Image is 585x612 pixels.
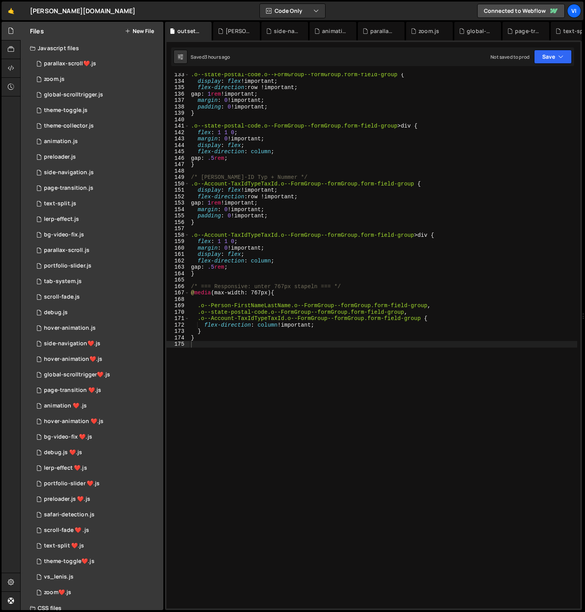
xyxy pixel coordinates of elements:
div: 14861/40251.js [30,180,163,196]
div: text-split ❤️.js [44,542,84,549]
div: 148 [166,168,189,175]
div: 163 [166,264,189,271]
div: vs_lenis.js [44,574,74,581]
div: [PERSON_NAME]-css.css [226,27,250,35]
div: zoom.js [419,27,439,35]
div: 170 [166,309,189,316]
div: 14861/40890.js [30,87,163,103]
div: page-transition.js [515,27,540,35]
div: 14861/40356.js [30,460,163,476]
div: preloader.js ❤️.js [44,496,90,503]
div: 137 [166,97,189,104]
div: 144 [166,142,189,149]
div: tab-system.js [44,278,82,285]
div: 133 [166,72,189,78]
div: 14861/40354.js [30,134,163,149]
div: scroll-fade ❤️ .js [44,527,89,534]
div: text-split.js [44,200,76,207]
div: 169 [166,303,189,309]
div: 14861/40357.js [30,383,163,398]
div: 135 [166,84,189,91]
div: debug.js ❤️.js [44,449,82,456]
div: 14861/40256.js [30,165,163,180]
a: Vi [567,4,581,18]
a: 🤙 [2,2,21,20]
div: 164 [166,271,189,277]
div: bg-video-fix ❤️.js [44,434,92,441]
div: side-navigation.js [44,169,94,176]
div: bg-video-fix.js [44,231,84,238]
div: 166 [166,283,189,290]
div: portfolio-slider.js [44,262,91,269]
div: 14861/40268.js [30,227,163,243]
div: lerp-effect ❤️.js [44,465,87,472]
div: 143 [166,136,189,142]
h2: Files [30,27,44,35]
div: 158 [166,232,189,239]
div: side-navigation❤️.js [44,340,100,347]
div: 14861/40900.js [30,367,163,383]
div: outseta.css [177,27,202,35]
div: debug.js [44,309,68,316]
div: 14861/41442.js [30,72,163,87]
div: global-scrolltrigger.js [467,27,492,35]
div: 3 hours ago [205,54,230,60]
div: lerp-effect.js [44,216,79,223]
div: 150 [166,181,189,187]
div: 14861/40367.js [30,491,163,507]
div: animation.js [322,27,347,35]
div: hover-animation.js [44,325,96,332]
div: global-scrolltrigger❤️.js [44,371,110,378]
div: 162 [166,258,189,264]
div: 173 [166,328,189,335]
div: 134 [166,78,189,85]
div: 136 [166,91,189,98]
div: 161 [166,251,189,258]
div: 155 [166,213,189,219]
div: 146 [166,155,189,162]
div: 14861/40253.js [30,212,163,227]
button: New File [125,28,154,34]
div: 153 [166,200,189,206]
div: 14861/40368.js [30,538,163,554]
div: 14861/40257.js [30,243,163,258]
div: 14861/40899.js [30,414,163,429]
div: parallax-scroll❤️.js [44,60,96,67]
div: 14861/40363.js [30,305,163,320]
div: 14861/40376.js [30,523,163,538]
div: 14861/40485.js [30,445,163,460]
div: Javascript files [21,40,163,56]
div: 147 [166,161,189,168]
div: 165 [166,277,189,283]
div: 14861/41125.js [30,554,163,569]
div: theme-collector.js [44,122,94,129]
div: 171 [166,315,189,322]
div: Saved [191,54,230,60]
div: animation.js [44,138,78,145]
button: Code Only [260,4,325,18]
div: zoom.js [44,76,65,83]
div: 14861/40794.js [30,320,163,336]
div: 152 [166,194,189,200]
div: 151 [166,187,189,194]
div: 14861/40582.js [30,103,163,118]
div: page-transition ❤️.js [44,387,101,394]
div: 156 [166,219,189,226]
div: parallax-scroll❤️.js [370,27,395,35]
div: [PERSON_NAME][DOMAIN_NAME] [30,6,135,16]
div: 142 [166,129,189,136]
div: safari-detection.js [44,511,95,518]
div: 174 [166,335,189,341]
div: hover-animation❤️.js [44,356,102,363]
div: scroll-fade.js [44,294,80,301]
div: 14861/40355.js [30,429,163,445]
div: 159 [166,238,189,245]
div: zoom❤️.js [44,589,71,596]
div: 141 [166,123,189,129]
a: Connected to Webflow [477,4,565,18]
div: 154 [166,206,189,213]
div: 160 [166,245,189,252]
div: 145 [166,149,189,155]
div: preloader.js [44,154,76,161]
